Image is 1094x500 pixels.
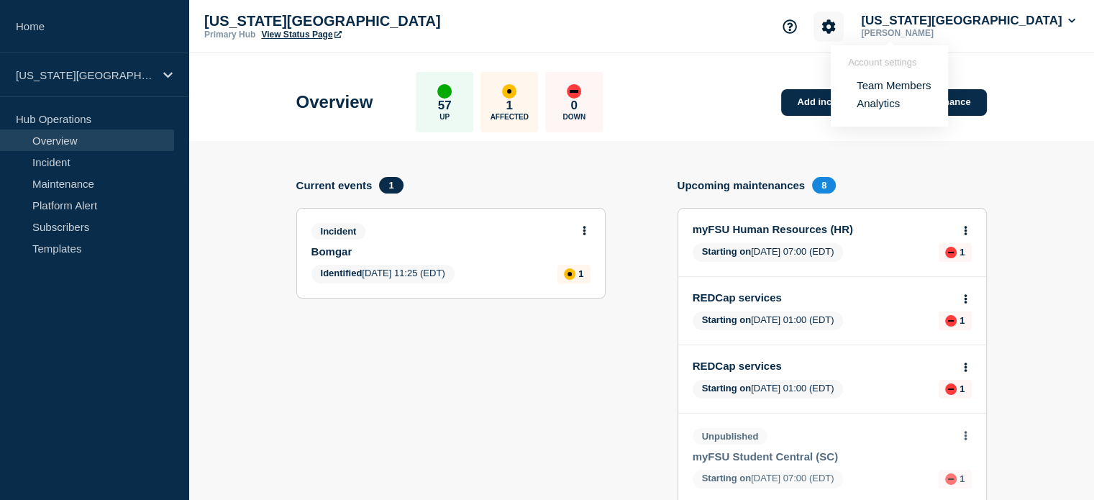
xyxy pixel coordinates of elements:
[439,113,450,121] p: Up
[567,84,581,99] div: down
[702,314,752,325] span: Starting on
[945,315,957,327] div: down
[858,28,1008,38] p: [PERSON_NAME]
[775,12,805,42] button: Support
[959,473,965,484] p: 1
[702,246,752,257] span: Starting on
[296,92,373,112] h1: Overview
[311,245,571,258] a: Bomgar
[311,223,366,240] span: Incident
[858,14,1078,28] button: [US_STATE][GEOGRAPHIC_DATA]
[702,473,752,483] span: Starting on
[945,247,957,258] div: down
[959,247,965,258] p: 1
[296,179,373,191] h4: Current events
[945,383,957,395] div: down
[502,84,516,99] div: affected
[693,243,844,262] span: [DATE] 07:00 (EDT)
[438,99,452,113] p: 57
[16,69,154,81] p: [US_STATE][GEOGRAPHIC_DATA]
[848,57,931,68] header: Account settings
[693,450,952,463] a: myFSU Student Central (SC)
[959,383,965,394] p: 1
[564,268,575,280] div: affected
[857,97,900,109] a: Analytics
[693,380,844,399] span: [DATE] 01:00 (EDT)
[857,79,931,91] a: Team Members
[693,312,844,330] span: [DATE] 01:00 (EDT)
[693,470,844,488] span: [DATE] 07:00 (EDT)
[311,265,455,283] span: [DATE] 11:25 (EDT)
[562,113,585,121] p: Down
[693,428,768,445] span: Unpublished
[781,89,870,116] a: Add incident
[204,29,255,40] p: Primary Hub
[506,99,513,113] p: 1
[812,177,836,194] span: 8
[678,179,806,191] h4: Upcoming maintenances
[959,315,965,326] p: 1
[813,12,844,42] button: Account settings
[693,223,952,235] a: myFSU Human Resources (HR)
[702,383,752,394] span: Starting on
[578,268,583,279] p: 1
[491,113,529,121] p: Affected
[571,99,578,113] p: 0
[437,84,452,99] div: up
[693,291,952,304] a: REDCap services
[261,29,341,40] a: View Status Page
[321,268,363,278] span: Identified
[945,473,957,485] div: down
[693,360,952,372] a: REDCap services
[204,13,492,29] p: [US_STATE][GEOGRAPHIC_DATA]
[379,177,403,194] span: 1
